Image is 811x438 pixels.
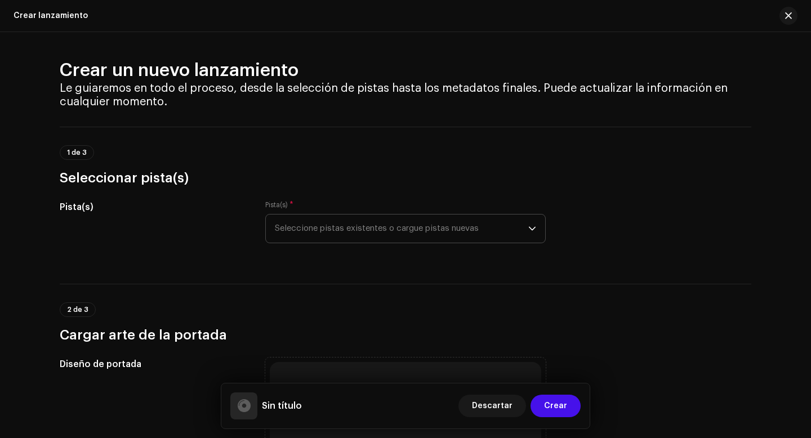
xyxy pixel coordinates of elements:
[262,399,302,413] h5: Sin título
[528,214,536,243] div: dropdown trigger
[531,395,581,417] button: Crear
[472,395,513,417] span: Descartar
[60,200,247,214] h5: Pista(s)
[544,395,567,417] span: Crear
[265,200,293,209] label: Pista(s)
[275,214,528,243] span: Seleccione pistas existentes o cargue pistas nuevas
[60,169,751,187] h3: Seleccionar pista(s)
[60,59,751,82] h2: Crear un nuevo lanzamiento
[60,82,751,109] h4: Le guiaremos en todo el proceso, desde la selección de pistas hasta los metadatos finales. Puede ...
[458,395,526,417] button: Descartar
[60,357,247,371] h5: Diseño de portada
[60,326,751,344] h3: Cargar arte de la portada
